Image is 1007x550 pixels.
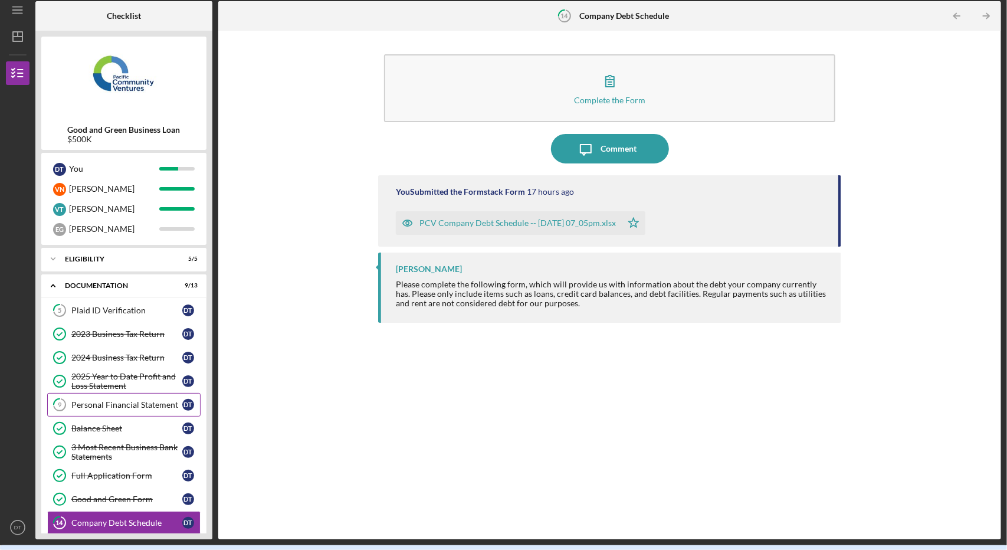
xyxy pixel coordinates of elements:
[384,54,835,122] button: Complete the Form
[65,282,168,289] div: Documentation
[182,517,194,529] div: D T
[601,134,637,163] div: Comment
[176,282,198,289] div: 9 / 13
[561,12,569,19] tspan: 14
[71,471,182,480] div: Full Application Form
[182,446,194,458] div: D T
[396,264,462,274] div: [PERSON_NAME]
[41,42,206,113] img: Product logo
[419,218,616,228] div: PCV Company Debt Schedule -- [DATE] 07_05pm.xlsx
[182,305,194,316] div: D T
[47,511,201,535] a: 14Company Debt ScheduleDT
[47,440,201,464] a: 3 Most Recent Business Bank StatementsDT
[551,134,669,163] button: Comment
[68,135,181,144] div: $500K
[53,203,66,216] div: V T
[47,346,201,369] a: 2024 Business Tax ReturnDT
[71,372,182,391] div: 2025 Year to Date Profit and Loss Statement
[65,256,168,263] div: Eligibility
[69,179,159,199] div: [PERSON_NAME]
[579,11,669,21] b: Company Debt Schedule
[47,322,201,346] a: 2023 Business Tax ReturnDT
[69,199,159,219] div: [PERSON_NAME]
[176,256,198,263] div: 5 / 5
[71,495,182,504] div: Good and Green Form
[182,493,194,505] div: D T
[56,519,64,527] tspan: 14
[182,375,194,387] div: D T
[71,306,182,315] div: Plaid ID Verification
[68,125,181,135] b: Good and Green Business Loan
[47,299,201,322] a: 5Plaid ID VerificationDT
[47,487,201,511] a: Good and Green FormDT
[71,400,182,410] div: Personal Financial Statement
[53,183,66,196] div: V N
[69,159,159,179] div: You
[69,219,159,239] div: [PERSON_NAME]
[71,443,182,461] div: 3 Most Recent Business Bank Statements
[527,187,574,197] time: 2025-08-21 23:05
[71,353,182,362] div: 2024 Business Tax Return
[182,470,194,482] div: D T
[182,399,194,411] div: D T
[71,518,182,528] div: Company Debt Schedule
[71,329,182,339] div: 2023 Business Tax Return
[71,424,182,433] div: Balance Sheet
[58,307,61,315] tspan: 5
[14,525,22,531] text: DT
[53,223,66,236] div: E G
[47,369,201,393] a: 2025 Year to Date Profit and Loss StatementDT
[182,423,194,434] div: D T
[574,96,645,104] div: Complete the Form
[6,516,29,539] button: DT
[107,11,141,21] b: Checklist
[396,280,829,308] div: Please complete the following form, which will provide us with information about the debt your co...
[396,211,645,235] button: PCV Company Debt Schedule -- [DATE] 07_05pm.xlsx
[53,163,66,176] div: D T
[182,352,194,364] div: D T
[58,401,62,409] tspan: 9
[396,187,525,197] div: You Submitted the Formstack Form
[47,464,201,487] a: Full Application FormDT
[47,417,201,440] a: Balance SheetDT
[182,328,194,340] div: D T
[47,393,201,417] a: 9Personal Financial StatementDT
